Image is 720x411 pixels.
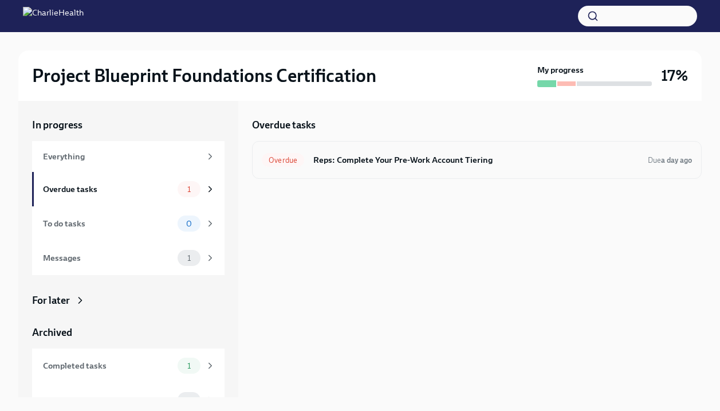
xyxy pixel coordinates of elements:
span: 0 [179,220,199,228]
h6: Reps: Complete Your Pre-Work Account Tiering [313,154,639,166]
a: Overdue tasks1 [32,172,225,206]
a: To do tasks0 [32,206,225,241]
a: OverdueReps: Complete Your Pre-Work Account TieringDuea day ago [262,151,692,169]
h3: 17% [661,65,688,86]
a: Everything [32,141,225,172]
span: Due [648,156,692,165]
span: 1 [180,362,198,370]
div: Messages [43,394,173,406]
div: To do tasks [43,217,173,230]
a: Completed tasks1 [32,349,225,383]
span: 0 [179,396,199,405]
span: Overdue [262,156,304,165]
a: In progress [32,118,225,132]
a: Messages1 [32,241,225,275]
h2: Project Blueprint Foundations Certification [32,64,376,87]
img: CharlieHealth [23,7,84,25]
span: 1 [180,254,198,263]
span: September 8th, 2025 12:00 [648,155,692,166]
div: For later [32,293,70,307]
div: Messages [43,252,173,264]
a: Archived [32,326,225,339]
strong: My progress [537,64,584,76]
h5: Overdue tasks [252,118,316,132]
div: Completed tasks [43,359,173,372]
a: For later [32,293,225,307]
strong: a day ago [661,156,692,165]
div: Everything [43,150,200,163]
div: Overdue tasks [43,183,173,195]
span: 1 [180,185,198,194]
